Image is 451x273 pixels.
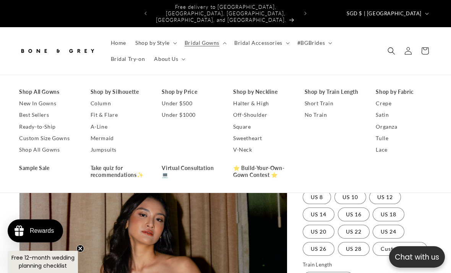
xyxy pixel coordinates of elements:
[131,35,180,51] summary: Shop by Style
[76,245,84,252] button: Close teaser
[305,109,361,121] a: No Train
[334,190,366,204] label: US 10
[154,56,178,62] span: About Us
[6,196,95,248] div: Went for a try-on. Bone and [PERSON_NAME]'s gowns are beautiful yet affordable! Highly recommende...
[347,10,422,18] span: SGD $ | [GEOGRAPHIC_DATA]
[19,86,75,98] a: Shop All Gowns
[11,254,75,270] span: Free 12-month wedding planning checklist
[149,51,188,67] summary: About Us
[376,86,432,98] a: Shop by Fabric
[162,109,218,121] a: Under $1000
[111,56,145,62] span: Bridal Try-on
[183,45,199,54] div: [DATE]
[303,242,334,256] label: US 26
[362,14,413,27] button: Write a review
[162,98,218,109] a: Under $500
[373,208,404,221] label: US 18
[233,144,289,155] a: V-Neck
[369,190,401,204] label: US 12
[373,242,427,256] label: Custom Sizing
[297,6,314,21] button: Next announcement
[303,190,331,204] label: US 8
[19,121,75,132] a: Ready-to-Ship
[19,144,75,155] a: Shop All Gowns
[303,225,334,239] label: US 20
[342,6,432,21] button: SGD $ | [GEOGRAPHIC_DATA]
[233,98,289,109] a: Halter & High
[303,261,333,269] legend: Train Length
[104,41,205,116] a: H L [DATE] Saw this beauty at their Singapore studio and decided to get it in custom size. Was wo...
[111,39,126,46] span: Home
[303,208,334,221] label: US 14
[19,43,96,59] img: Bone and Grey Bridal
[19,132,75,144] a: Custom Size Gowns
[389,246,445,268] button: Open chatbox
[233,162,289,181] a: ⭐ Build-Your-Own-Gown Contest ⭐
[137,6,154,21] button: Previous announcement
[389,252,445,263] p: Chat with us
[376,98,432,109] a: Crepe
[6,174,61,183] div: [PERSON_NAME] L
[91,98,147,109] a: Column
[305,98,361,109] a: Short Train
[373,225,404,239] label: US 24
[19,109,75,121] a: Best Sellers
[91,86,147,98] a: Shop by Silhouette
[162,162,218,181] a: Virtual Consultation 💻
[338,225,370,239] label: US 22
[305,86,361,98] a: Shop by Train Length
[233,86,289,98] a: Shop by Neckline
[79,174,95,183] div: [DATE]
[2,41,99,170] img: 4306346
[110,45,120,54] div: H L
[383,43,400,59] summary: Search
[376,144,432,155] a: Lace
[338,208,370,221] label: US 16
[234,39,282,46] span: Bridal Accessories
[110,67,199,112] div: Saw this beauty at their Singapore studio and decided to get it in custom size. Was worried becau...
[30,227,54,234] div: Rewards
[233,121,289,132] a: Square
[376,121,432,132] a: Organza
[19,98,75,109] a: New In Gowns
[91,132,147,144] a: Mermaid
[233,109,289,121] a: Off-Shoulder
[91,162,147,181] a: Take quiz for recommendations✨
[16,39,99,62] a: Bone and Grey Bridal
[106,51,150,67] a: Bridal Try-on
[293,35,335,51] summary: #BGBrides
[297,39,325,46] span: #BGBrides
[91,144,147,155] a: Jumpsuits
[185,39,219,46] span: Bridal Gowns
[180,35,230,51] summary: Bridal Gowns
[106,35,131,51] a: Home
[376,109,432,121] a: Satin
[376,132,432,144] a: Tulle
[91,109,147,121] a: Fit & Flare
[162,86,218,98] a: Shop by Price
[230,35,293,51] summary: Bridal Accessories
[156,4,286,23] span: Free delivery to [GEOGRAPHIC_DATA], [GEOGRAPHIC_DATA], [GEOGRAPHIC_DATA], [GEOGRAPHIC_DATA], and ...
[338,242,370,256] label: US 28
[19,162,75,174] a: Sample Sale
[91,121,147,132] a: A-Line
[135,39,170,46] span: Shop by Style
[8,251,78,273] div: Free 12-month wedding planning checklistClose teaser
[233,132,289,144] a: Sweetheart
